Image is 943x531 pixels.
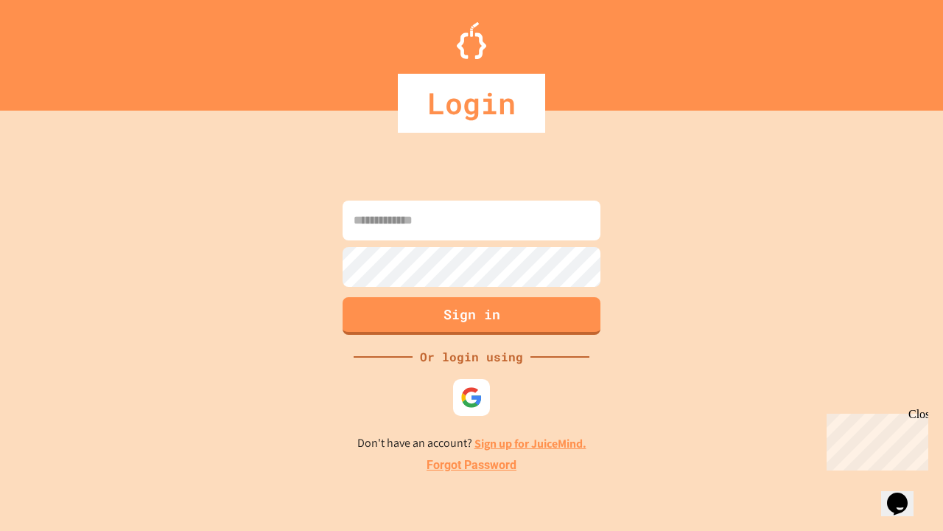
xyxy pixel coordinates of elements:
iframe: chat widget [881,472,928,516]
div: Chat with us now!Close [6,6,102,94]
div: Login [398,74,545,133]
a: Forgot Password [427,457,516,474]
a: Sign up for JuiceMind. [474,436,586,451]
iframe: chat widget [821,408,928,471]
img: Logo.svg [457,22,486,59]
div: Or login using [413,348,530,366]
button: Sign in [343,297,600,335]
p: Don't have an account? [357,434,586,453]
img: google-icon.svg [460,386,483,409]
